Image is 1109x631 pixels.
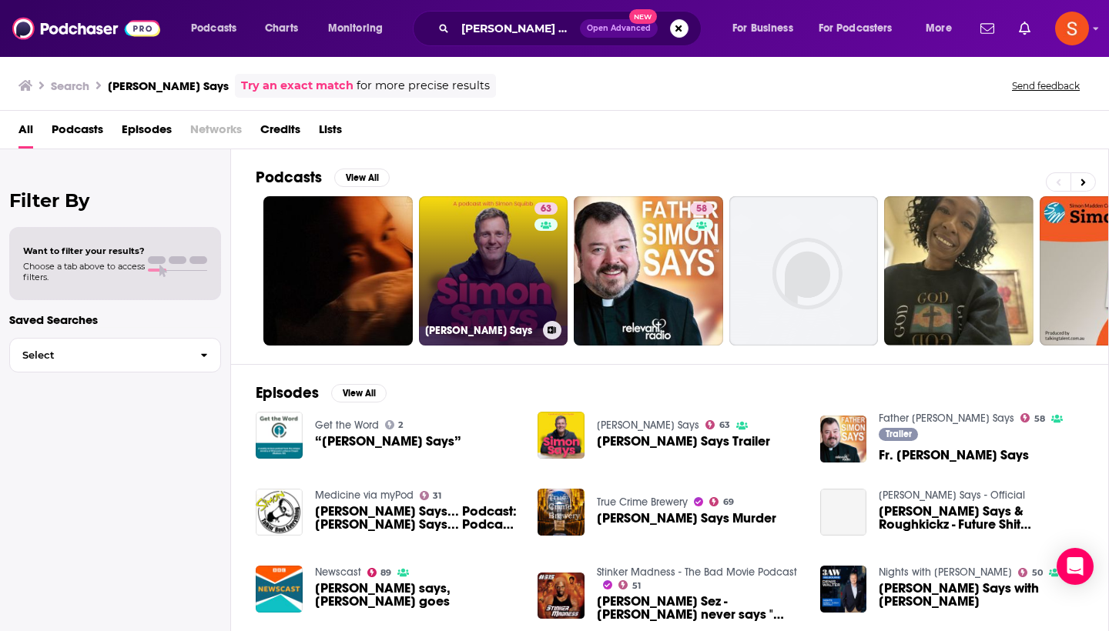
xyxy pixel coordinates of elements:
div: Open Intercom Messenger [1057,548,1094,585]
a: 58 [690,202,713,215]
span: 31 [433,492,441,499]
span: New [629,9,657,24]
h2: Filter By [9,189,221,212]
a: Podcasts [52,117,103,149]
button: Send feedback [1007,79,1084,92]
a: Simon Says & Roughkickz - Future Shit (Simon Says Remix) [879,505,1084,531]
a: Credits [260,117,300,149]
a: “Simon Says” [256,412,303,459]
a: Nights with Denis Walter [879,566,1012,579]
button: Show profile menu [1055,12,1089,45]
a: Simon says, Marr goes [315,582,520,608]
span: 63 [719,422,730,429]
a: 50 [1018,568,1043,577]
span: Networks [190,117,242,149]
span: 50 [1032,569,1043,576]
span: Select [10,350,188,360]
a: 63[PERSON_NAME] Says [419,196,568,346]
a: 89 [367,568,392,577]
span: Choose a tab above to access filters. [23,261,145,282]
span: For Business [732,18,793,39]
span: [PERSON_NAME] Says Trailer [597,435,770,448]
img: Simon Says... Podcast: Simon Says... Podcast! Episode 222 [256,489,303,536]
a: Simon Says with Simon Owens [879,582,1084,608]
a: Stinker Madness - The Bad Movie Podcast [597,566,797,579]
img: Simon Sez - Simon never says "Simon Says" [538,573,585,619]
a: Newscast [315,566,361,579]
a: 63 [705,420,730,429]
a: 2 [385,420,404,429]
span: [PERSON_NAME] says, [PERSON_NAME] goes [315,582,520,608]
h2: Podcasts [256,168,322,187]
img: Simon says, Marr goes [256,566,303,613]
a: All [18,117,33,149]
a: 69 [709,497,734,506]
h3: [PERSON_NAME] Says [108,78,229,93]
a: True Crime Brewery [597,496,688,509]
span: Podcasts [191,18,236,39]
a: Charts [255,16,307,41]
a: Simon Says Trailer [538,412,585,459]
span: 51 [632,583,641,589]
img: Fr. Simon Says [820,416,867,462]
a: Medicine via myPod [315,489,414,502]
img: Simon Says Murder [538,489,585,536]
button: open menu [915,16,971,41]
a: 51 [618,580,641,589]
span: Logged in as sadie76317 [1055,12,1089,45]
img: Simon Says with Simon Owens [820,566,867,613]
a: EpisodesView All [256,383,387,402]
span: 58 [1034,416,1045,422]
img: Podchaser - Follow, Share and Rate Podcasts [12,14,160,43]
span: Want to filter your results? [23,245,145,256]
span: More [926,18,952,39]
button: Open AdvancedNew [580,19,658,38]
span: 89 [380,569,391,576]
button: Select [9,338,221,372]
button: View All [334,169,390,187]
span: [PERSON_NAME] Says with [PERSON_NAME] [879,582,1084,608]
a: Episodes [122,117,172,149]
span: Fr. [PERSON_NAME] Says [879,449,1029,462]
a: 58 [574,196,723,346]
span: for more precise results [357,77,490,95]
a: 63 [534,202,558,215]
a: 58 [1020,413,1045,422]
span: For Podcasters [819,18,893,39]
a: Show notifications dropdown [974,15,1000,42]
a: Try an exact match [241,77,353,95]
p: Saved Searches [9,312,221,327]
a: Simon Says Trailer [597,435,770,448]
a: PodcastsView All [256,168,390,187]
button: View All [331,384,387,402]
span: 2 [398,422,403,429]
div: Search podcasts, credits, & more... [427,11,716,46]
span: Open Advanced [587,25,651,32]
span: 63 [541,202,551,217]
img: User Profile [1055,12,1089,45]
span: [PERSON_NAME] Says Murder [597,512,776,525]
a: Father Simon Says [879,412,1014,425]
button: open menu [317,16,403,41]
span: [PERSON_NAME] Says & Roughkickz - Future Shit ([PERSON_NAME] Says Remix) [879,505,1084,531]
a: Lists [319,117,342,149]
a: Simon Says... Podcast: Simon Says... Podcast! Episode 222 [315,505,520,531]
button: open menu [180,16,256,41]
h3: [PERSON_NAME] Says [425,324,537,337]
span: Trailer [886,429,912,439]
a: Simon Says - Official [879,489,1025,502]
a: Get the Word [315,419,379,432]
a: Fr. Simon Says [879,449,1029,462]
a: Simon Sez - Simon never says "Simon Says" [597,595,802,621]
a: 31 [420,491,442,500]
